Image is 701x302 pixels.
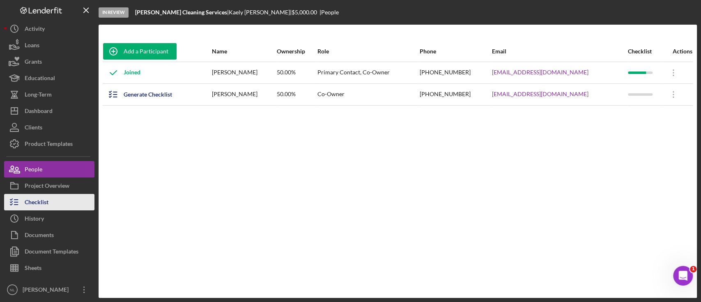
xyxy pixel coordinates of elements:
[317,48,419,55] div: Role
[4,243,94,260] button: Document Templates
[492,69,588,76] a: [EMAIL_ADDRESS][DOMAIN_NAME]
[492,48,627,55] div: Email
[229,9,292,16] div: Kaely [PERSON_NAME] |
[319,9,339,16] div: | People
[25,194,48,212] div: Checklist
[21,281,74,300] div: [PERSON_NAME]
[212,48,276,55] div: Name
[25,70,55,88] div: Educational
[4,70,94,86] button: Educational
[124,86,172,103] div: Generate Checklist
[4,21,94,37] button: Activity
[25,227,54,245] div: Documents
[277,62,317,83] div: 50.00%
[25,178,69,196] div: Project Overview
[4,161,94,178] button: People
[292,9,319,16] div: $5,000.00
[277,84,317,105] div: 50.00%
[99,7,129,18] div: In Review
[25,119,42,138] div: Clients
[420,62,491,83] div: [PHONE_NUMBER]
[212,62,276,83] div: [PERSON_NAME]
[135,9,227,16] b: [PERSON_NAME] Cleaning Services
[4,86,94,103] button: Long-Term
[4,103,94,119] button: Dashboard
[4,260,94,276] button: Sheets
[4,194,94,210] button: Checklist
[212,84,276,105] div: [PERSON_NAME]
[277,48,317,55] div: Ownership
[663,48,692,55] div: Actions
[25,243,78,262] div: Document Templates
[690,266,696,272] span: 1
[4,37,94,53] button: Loans
[628,48,663,55] div: Checklist
[25,103,53,121] div: Dashboard
[4,178,94,194] button: Project Overview
[4,281,94,298] button: NL[PERSON_NAME]
[4,136,94,152] button: Product Templates
[4,119,94,136] button: Clients
[103,86,180,103] button: Generate Checklist
[420,48,491,55] div: Phone
[4,227,94,243] button: Documents
[25,260,41,278] div: Sheets
[25,136,73,154] div: Product Templates
[25,210,44,229] div: History
[317,62,419,83] div: Primary Contact, Co-Owner
[135,9,229,16] div: |
[124,43,168,60] div: Add a Participant
[103,62,140,83] div: Joined
[10,288,15,292] text: NL
[25,53,42,72] div: Grants
[25,161,42,180] div: People
[103,43,177,60] button: Add a Participant
[25,21,45,39] div: Activity
[420,84,491,105] div: [PHONE_NUMBER]
[25,86,52,105] div: Long-Term
[4,210,94,227] button: History
[317,84,419,105] div: Co-Owner
[4,53,94,70] button: Grants
[25,37,39,55] div: Loans
[673,266,693,286] iframe: Intercom live chat
[492,91,588,97] a: [EMAIL_ADDRESS][DOMAIN_NAME]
